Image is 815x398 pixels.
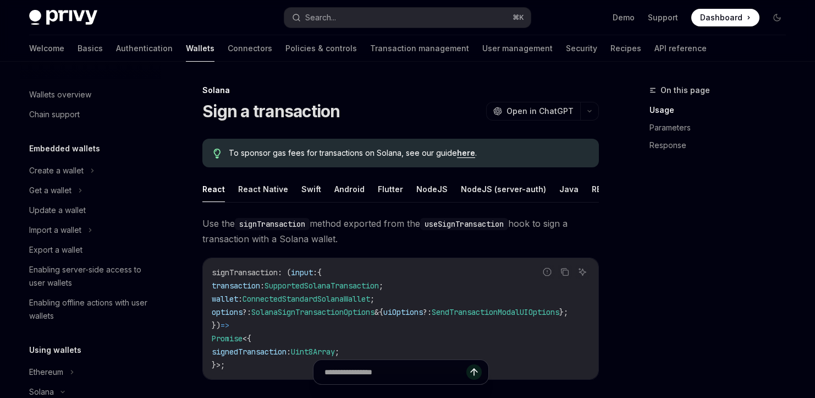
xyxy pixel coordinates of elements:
a: Wallets overview [20,85,161,105]
a: Usage [649,101,795,119]
span: On this page [660,84,710,97]
button: REST API [592,176,626,202]
h5: Using wallets [29,344,81,357]
button: React Native [238,176,288,202]
span: ; [335,347,339,357]
span: <{ [243,334,251,344]
span: ?: [423,307,432,317]
span: }; [559,307,568,317]
button: Ask AI [575,265,590,279]
a: Enabling offline actions with user wallets [20,293,161,326]
button: Copy the contents from the code block [558,265,572,279]
h1: Sign a transaction [202,101,340,121]
button: Android [334,176,365,202]
div: Solana [202,85,599,96]
a: Chain support [20,105,161,124]
a: Update a wallet [20,200,161,220]
span: : [313,268,317,277]
button: Search...⌘K [284,8,531,28]
span: SendTransactionModalUIOptions [432,307,559,317]
a: Authentication [116,35,173,62]
a: Transaction management [370,35,469,62]
a: Export a wallet [20,240,161,260]
span: signTransaction [212,268,278,277]
span: Use the method exported from the hook to sign a transaction with a Solana wallet. [202,216,599,247]
div: Enabling offline actions with user wallets [29,296,155,323]
span: ; [379,281,383,291]
a: Support [648,12,678,23]
div: Search... [305,11,336,24]
button: Send message [466,364,482,380]
button: React [202,176,225,202]
button: NodeJS [416,176,448,202]
span: & [375,307,379,317]
div: Ethereum [29,366,63,379]
span: wallet [212,294,238,304]
a: Basics [78,35,103,62]
a: Recipes [610,35,641,62]
span: ⌘ K [513,13,524,22]
span: options [212,307,243,317]
button: NodeJS (server-auth) [461,176,546,202]
span: SupportedSolanaTransaction [265,281,379,291]
span: SolanaSignTransactionOptions [251,307,375,317]
div: Enabling server-side access to user wallets [29,263,155,290]
code: useSignTransaction [420,218,508,230]
svg: Tip [213,149,221,159]
span: ConnectedStandardSolanaWallet [243,294,370,304]
span: To sponsor gas fees for transactions on Solana, see our guide . [229,148,588,159]
a: API reference [654,35,707,62]
button: Flutter [378,176,403,202]
span: transaction [212,281,260,291]
a: Enabling server-side access to user wallets [20,260,161,293]
img: dark logo [29,10,97,25]
div: Wallets overview [29,88,91,101]
button: Report incorrect code [540,265,554,279]
span: : [287,347,291,357]
span: : [238,294,243,304]
span: signedTransaction [212,347,287,357]
a: Parameters [649,119,795,137]
a: User management [482,35,553,62]
span: Dashboard [700,12,742,23]
span: ?: [243,307,251,317]
div: Import a wallet [29,223,81,237]
span: }) [212,320,221,330]
div: Export a wallet [29,243,82,257]
span: input [291,268,313,277]
span: : [260,281,265,291]
a: Policies & controls [285,35,357,62]
span: => [221,320,229,330]
button: Swift [301,176,321,202]
span: { [379,307,383,317]
span: { [317,268,322,277]
h5: Embedded wallets [29,142,100,155]
span: Open in ChatGPT [506,106,574,117]
div: Chain support [29,108,80,121]
span: Uint8Array [291,347,335,357]
a: Demo [613,12,635,23]
code: signTransaction [235,218,310,230]
a: Wallets [186,35,214,62]
div: Get a wallet [29,184,71,197]
a: Security [566,35,597,62]
button: Toggle dark mode [768,9,786,26]
div: Create a wallet [29,164,84,177]
div: Update a wallet [29,204,86,217]
a: Dashboard [691,9,759,26]
span: uiOptions [383,307,423,317]
button: Java [559,176,579,202]
a: here [457,148,475,158]
a: Welcome [29,35,64,62]
span: ; [370,294,375,304]
a: Response [649,137,795,154]
span: : ( [278,268,291,277]
button: Open in ChatGPT [486,102,580,121]
span: Promise [212,334,243,344]
a: Connectors [228,35,272,62]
